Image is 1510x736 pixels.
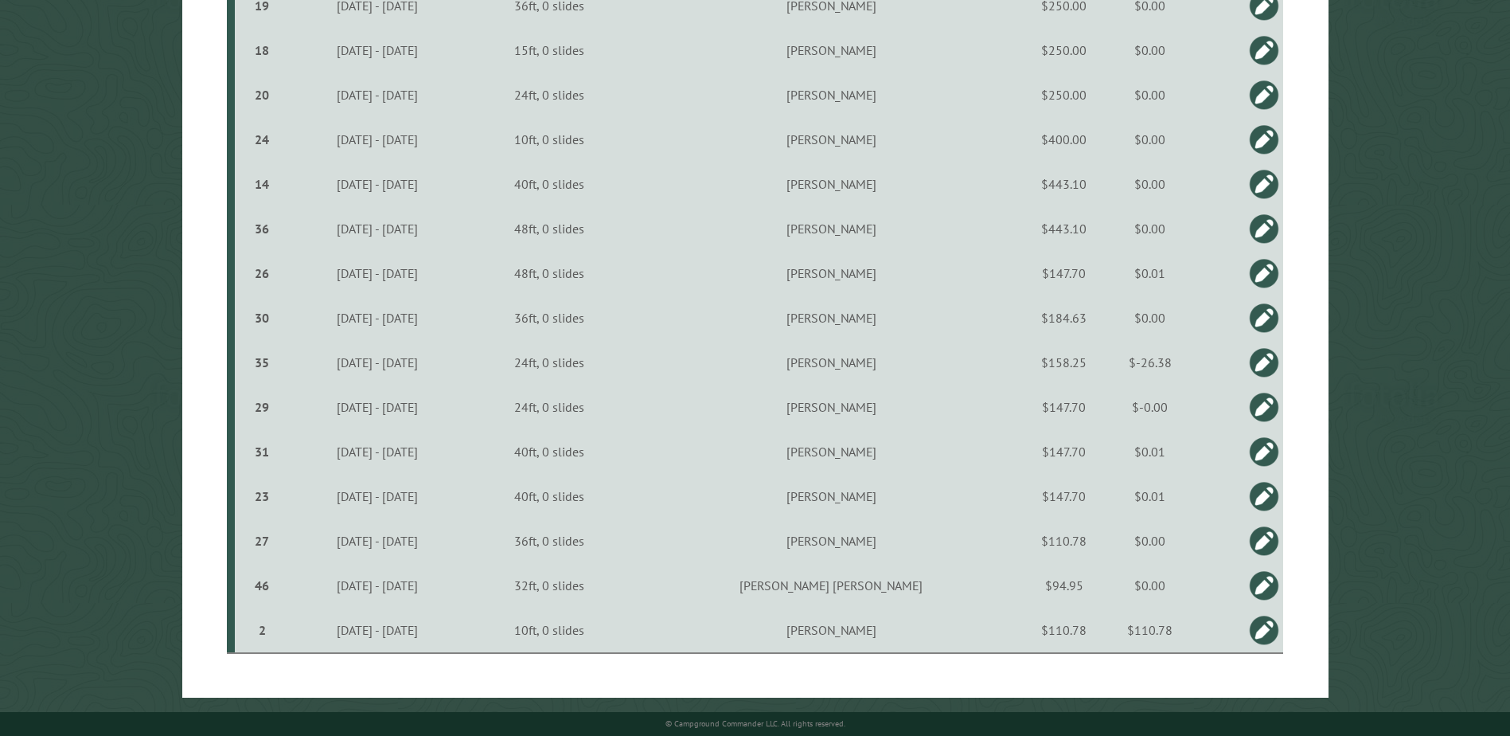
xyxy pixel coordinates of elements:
[241,310,282,326] div: 30
[241,354,282,370] div: 35
[470,117,630,162] td: 10ft, 0 slides
[470,563,630,608] td: 32ft, 0 slides
[665,718,845,729] small: © Campground Commander LLC. All rights reserved.
[470,72,630,117] td: 24ft, 0 slides
[1096,385,1204,429] td: $-0.00
[470,296,630,340] td: 36ft, 0 slides
[630,608,1032,653] td: [PERSON_NAME]
[630,117,1032,162] td: [PERSON_NAME]
[241,399,282,415] div: 29
[630,296,1032,340] td: [PERSON_NAME]
[630,162,1032,206] td: [PERSON_NAME]
[287,176,466,192] div: [DATE] - [DATE]
[470,340,630,385] td: 24ft, 0 slides
[1032,72,1096,117] td: $250.00
[1096,206,1204,251] td: $0.00
[241,622,282,638] div: 2
[630,28,1032,72] td: [PERSON_NAME]
[470,162,630,206] td: 40ft, 0 slides
[630,429,1032,474] td: [PERSON_NAME]
[1032,340,1096,385] td: $158.25
[470,385,630,429] td: 24ft, 0 slides
[287,131,466,147] div: [DATE] - [DATE]
[287,265,466,281] div: [DATE] - [DATE]
[1032,385,1096,429] td: $147.70
[630,251,1032,296] td: [PERSON_NAME]
[287,42,466,58] div: [DATE] - [DATE]
[1096,563,1204,608] td: $0.00
[287,533,466,549] div: [DATE] - [DATE]
[287,354,466,370] div: [DATE] - [DATE]
[1032,429,1096,474] td: $147.70
[630,519,1032,563] td: [PERSON_NAME]
[1032,206,1096,251] td: $443.10
[470,519,630,563] td: 36ft, 0 slides
[287,87,466,103] div: [DATE] - [DATE]
[470,206,630,251] td: 48ft, 0 slides
[287,622,466,638] div: [DATE] - [DATE]
[630,206,1032,251] td: [PERSON_NAME]
[1032,563,1096,608] td: $94.95
[241,577,282,593] div: 46
[241,265,282,281] div: 26
[1096,28,1204,72] td: $0.00
[470,608,630,653] td: 10ft, 0 slides
[630,340,1032,385] td: [PERSON_NAME]
[1032,608,1096,653] td: $110.78
[1096,340,1204,385] td: $-26.38
[470,28,630,72] td: 15ft, 0 slides
[241,42,282,58] div: 18
[1032,251,1096,296] td: $147.70
[470,474,630,519] td: 40ft, 0 slides
[1096,519,1204,563] td: $0.00
[1032,162,1096,206] td: $443.10
[630,385,1032,429] td: [PERSON_NAME]
[241,221,282,237] div: 36
[241,444,282,460] div: 31
[287,444,466,460] div: [DATE] - [DATE]
[241,488,282,504] div: 23
[1096,608,1204,653] td: $110.78
[1096,474,1204,519] td: $0.01
[1032,474,1096,519] td: $147.70
[241,87,282,103] div: 20
[241,131,282,147] div: 24
[287,488,466,504] div: [DATE] - [DATE]
[287,399,466,415] div: [DATE] - [DATE]
[1032,296,1096,340] td: $184.63
[470,429,630,474] td: 40ft, 0 slides
[287,221,466,237] div: [DATE] - [DATE]
[287,577,466,593] div: [DATE] - [DATE]
[287,310,466,326] div: [DATE] - [DATE]
[1096,72,1204,117] td: $0.00
[1096,296,1204,340] td: $0.00
[241,533,282,549] div: 27
[1032,117,1096,162] td: $400.00
[241,176,282,192] div: 14
[630,72,1032,117] td: [PERSON_NAME]
[1032,28,1096,72] td: $250.00
[1032,519,1096,563] td: $110.78
[630,563,1032,608] td: [PERSON_NAME] [PERSON_NAME]
[470,251,630,296] td: 48ft, 0 slides
[1096,251,1204,296] td: $0.01
[1096,162,1204,206] td: $0.00
[630,474,1032,519] td: [PERSON_NAME]
[1096,117,1204,162] td: $0.00
[1096,429,1204,474] td: $0.01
